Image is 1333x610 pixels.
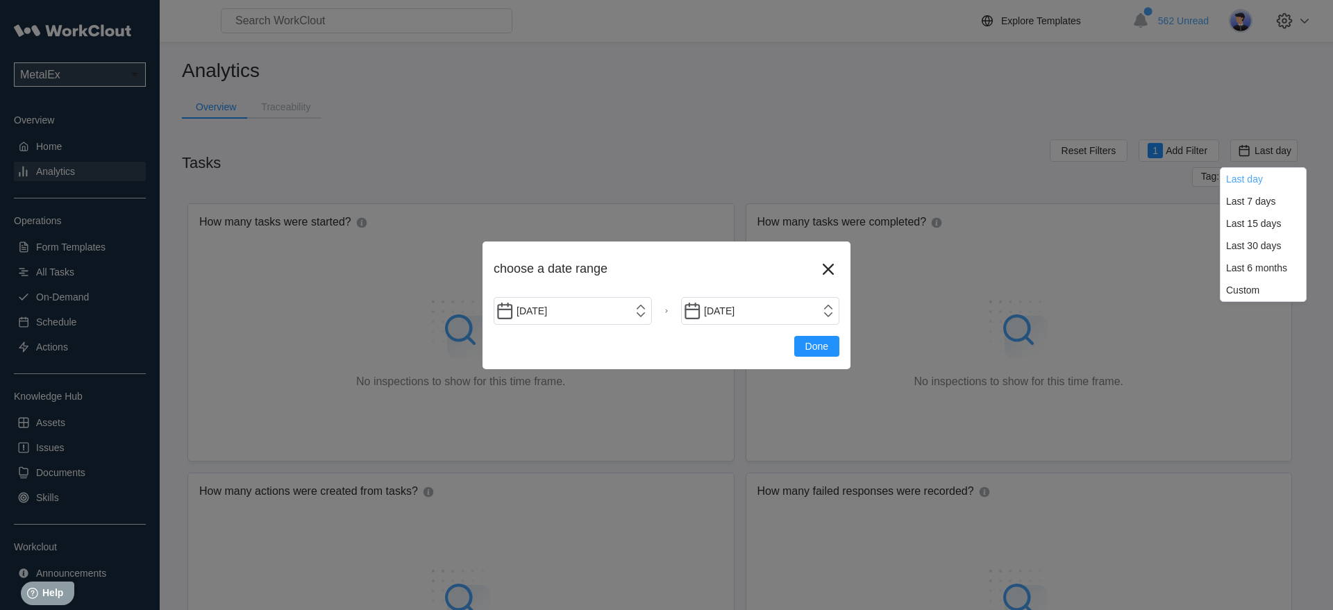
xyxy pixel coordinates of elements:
[494,297,652,325] input: Start Date
[494,262,817,276] div: choose a date range
[1226,218,1281,229] div: Last 15 days
[1226,173,1263,185] div: Last day
[1226,285,1259,296] div: Custom
[1226,196,1276,207] div: Last 7 days
[1226,262,1287,273] div: Last 6 months
[794,336,839,357] button: Done
[1226,240,1281,251] div: Last 30 days
[805,341,828,351] span: Done
[681,297,839,325] input: End Date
